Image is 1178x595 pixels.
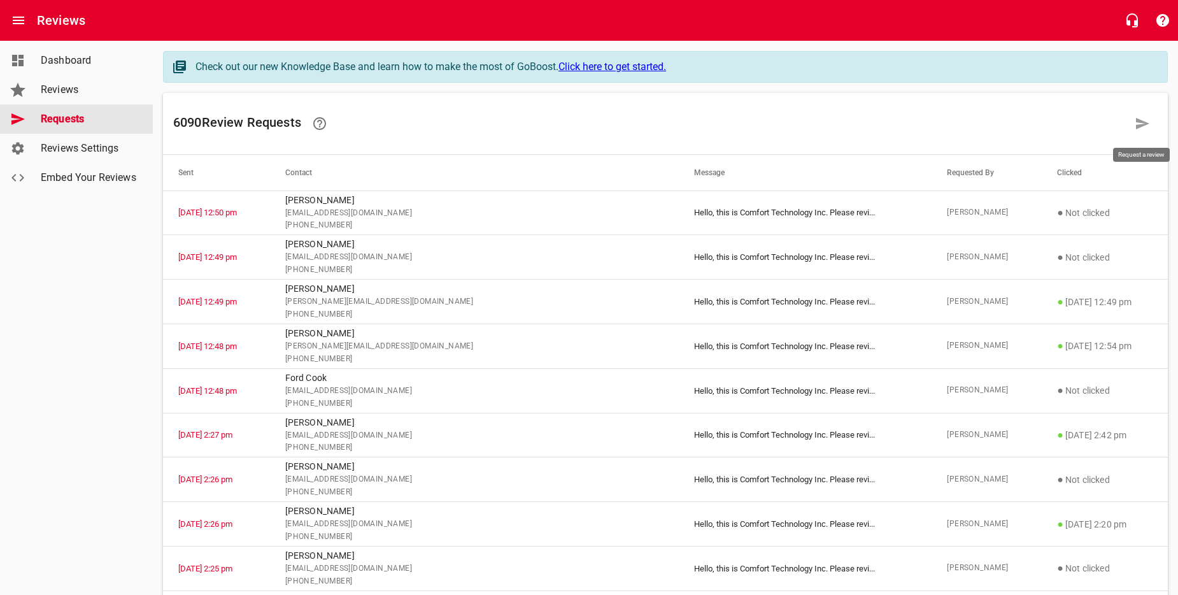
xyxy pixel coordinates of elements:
[178,564,232,573] a: [DATE] 2:25 pm
[679,457,932,502] td: Hello, this is Comfort Technology Inc. Please revi ...
[178,297,237,306] a: [DATE] 12:49 pm
[178,386,237,396] a: [DATE] 12:48 pm
[947,340,1026,352] span: [PERSON_NAME]
[679,502,932,547] td: Hello, this is Comfort Technology Inc. Please revi ...
[41,82,138,97] span: Reviews
[41,111,138,127] span: Requests
[947,296,1026,308] span: [PERSON_NAME]
[178,208,237,217] a: [DATE] 12:50 pm
[285,398,664,410] span: [PHONE_NUMBER]
[1057,206,1063,219] span: ●
[173,108,1127,139] h6: 6090 Review Request s
[37,10,85,31] h6: Reviews
[285,473,664,486] span: [EMAIL_ADDRESS][DOMAIN_NAME]
[285,575,664,588] span: [PHONE_NUMBER]
[679,413,932,457] td: Hello, this is Comfort Technology Inc. Please revi ...
[1057,338,1153,354] p: [DATE] 12:54 pm
[285,219,664,232] span: [PHONE_NUMBER]
[1057,472,1153,487] p: Not clicked
[285,264,664,276] span: [PHONE_NUMBER]
[304,108,335,139] a: Learn how requesting reviews can improve your online presence
[1117,5,1147,36] button: Live Chat
[1057,427,1153,443] p: [DATE] 2:42 pm
[1057,517,1153,532] p: [DATE] 2:20 pm
[285,549,664,563] p: [PERSON_NAME]
[679,155,932,190] th: Message
[947,384,1026,397] span: [PERSON_NAME]
[178,252,237,262] a: [DATE] 12:49 pm
[285,416,664,429] p: [PERSON_NAME]
[947,206,1026,219] span: [PERSON_NAME]
[947,518,1026,531] span: [PERSON_NAME]
[178,341,237,351] a: [DATE] 12:48 pm
[285,505,664,518] p: [PERSON_NAME]
[285,238,664,251] p: [PERSON_NAME]
[1057,251,1063,263] span: ●
[1042,155,1168,190] th: Clicked
[1057,250,1153,265] p: Not clicked
[1057,294,1153,310] p: [DATE] 12:49 pm
[3,5,34,36] button: Open drawer
[679,235,932,280] td: Hello, this is Comfort Technology Inc. Please revi ...
[947,251,1026,264] span: [PERSON_NAME]
[178,430,232,440] a: [DATE] 2:27 pm
[285,207,664,220] span: [EMAIL_ADDRESS][DOMAIN_NAME]
[947,473,1026,486] span: [PERSON_NAME]
[1057,384,1063,396] span: ●
[932,155,1042,190] th: Requested By
[163,155,270,190] th: Sent
[285,282,664,296] p: [PERSON_NAME]
[285,327,664,340] p: [PERSON_NAME]
[41,53,138,68] span: Dashboard
[285,353,664,366] span: [PHONE_NUMBER]
[1057,340,1063,352] span: ●
[285,308,664,321] span: [PHONE_NUMBER]
[1147,5,1178,36] button: Support Portal
[270,155,679,190] th: Contact
[1057,562,1063,574] span: ●
[195,59,1154,75] div: Check out our new Knowledge Base and learn how to make the most of GoBoost.
[285,340,664,353] span: [PERSON_NAME][EMAIL_ADDRESS][DOMAIN_NAME]
[285,194,664,207] p: [PERSON_NAME]
[178,519,232,529] a: [DATE] 2:26 pm
[679,280,932,324] td: Hello, this is Comfort Technology Inc. Please revi ...
[679,368,932,413] td: Hello, this is Comfort Technology Inc. Please revi ...
[285,518,664,531] span: [EMAIL_ADDRESS][DOMAIN_NAME]
[947,429,1026,441] span: [PERSON_NAME]
[285,563,664,575] span: [EMAIL_ADDRESS][DOMAIN_NAME]
[41,170,138,185] span: Embed Your Reviews
[947,562,1026,575] span: [PERSON_NAME]
[1057,429,1063,441] span: ●
[285,371,664,385] p: Ford Cook
[41,141,138,156] span: Reviews Settings
[679,324,932,368] td: Hello, this is Comfort Technology Inc. Please revi ...
[1057,561,1153,576] p: Not clicked
[285,429,664,442] span: [EMAIL_ADDRESS][DOMAIN_NAME]
[1057,205,1153,220] p: Not clicked
[178,475,232,484] a: [DATE] 2:26 pm
[1057,296,1063,308] span: ●
[285,460,664,473] p: [PERSON_NAME]
[285,296,664,308] span: [PERSON_NAME][EMAIL_ADDRESS][DOMAIN_NAME]
[679,547,932,591] td: Hello, this is Comfort Technology Inc. Please revi ...
[285,441,664,454] span: [PHONE_NUMBER]
[285,385,664,398] span: [EMAIL_ADDRESS][DOMAIN_NAME]
[679,190,932,235] td: Hello, this is Comfort Technology Inc. Please revi ...
[1057,518,1063,530] span: ●
[1057,473,1063,485] span: ●
[1057,383,1153,398] p: Not clicked
[285,251,664,264] span: [EMAIL_ADDRESS][DOMAIN_NAME]
[285,486,664,499] span: [PHONE_NUMBER]
[558,61,666,73] a: Click here to get started.
[285,531,664,543] span: [PHONE_NUMBER]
